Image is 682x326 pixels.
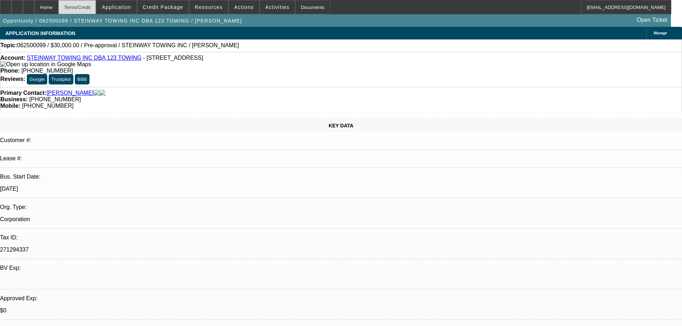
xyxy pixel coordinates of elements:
span: Actions [234,4,254,10]
span: APPLICATION INFORMATION [5,30,75,36]
a: Open Ticket [634,14,670,26]
strong: Account: [0,55,25,61]
strong: Business: [0,96,28,102]
a: View Google Maps [0,61,91,67]
span: Credit Package [143,4,183,10]
strong: Phone: [0,68,20,74]
button: Google [27,74,47,84]
strong: Topic: [0,42,17,49]
span: [PHONE_NUMBER] [21,68,73,74]
button: Resources [189,0,228,14]
span: Opportunity / 062500099 / STEINWAY TOWING INC DBA 123 TOWING / [PERSON_NAME] [3,18,242,24]
button: Trustpilot [49,74,73,84]
a: STEINWAY TOWING INC DBA 123 TOWING [27,55,141,61]
img: Open up location in Google Maps [0,61,91,68]
img: facebook-icon.png [94,90,100,96]
span: Activities [265,4,290,10]
span: [PHONE_NUMBER] [22,103,73,109]
button: BBB [75,74,90,84]
span: [PHONE_NUMBER] [29,96,81,102]
span: - [STREET_ADDRESS] [143,55,203,61]
a: [PERSON_NAME] [47,90,94,96]
span: KEY DATA [329,123,353,128]
button: Actions [229,0,259,14]
button: Application [96,0,136,14]
strong: Reviews: [0,76,25,82]
span: Resources [195,4,223,10]
span: 062500099 / $30,000.00 / Pre-approval / STEINWAY TOWING INC / [PERSON_NAME] [17,42,239,49]
span: Application [102,4,131,10]
span: Manage [654,31,667,35]
img: linkedin-icon.png [100,90,105,96]
button: Activities [260,0,295,14]
button: Credit Package [137,0,189,14]
strong: Primary Contact: [0,90,47,96]
strong: Mobile: [0,103,20,109]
